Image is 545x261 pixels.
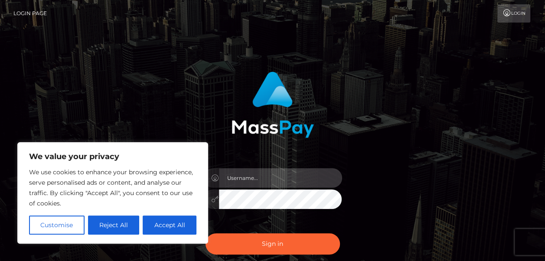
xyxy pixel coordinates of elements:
div: We value your privacy [17,142,208,244]
input: Username... [219,168,342,188]
button: Customise [29,215,85,235]
a: Login [497,4,530,23]
button: Sign in [206,233,340,254]
p: We use cookies to enhance your browsing experience, serve personalised ads or content, and analys... [29,167,196,209]
a: Login Page [13,4,47,23]
button: Reject All [88,215,140,235]
img: MassPay Login [232,72,314,138]
button: Accept All [143,215,196,235]
p: We value your privacy [29,151,196,162]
